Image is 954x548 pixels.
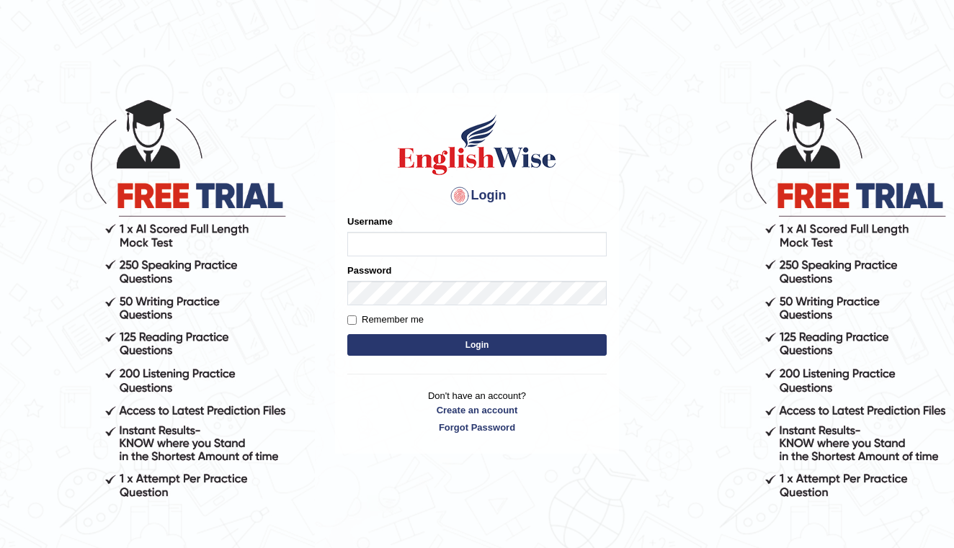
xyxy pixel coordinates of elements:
p: Don't have an account? [347,389,607,434]
input: Remember me [347,315,357,325]
a: Create an account [347,403,607,417]
h4: Login [347,184,607,207]
label: Password [347,264,391,277]
label: Username [347,215,393,228]
a: Forgot Password [347,421,607,434]
button: Login [347,334,607,356]
img: Logo of English Wise sign in for intelligent practice with AI [395,112,559,177]
label: Remember me [347,313,424,327]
